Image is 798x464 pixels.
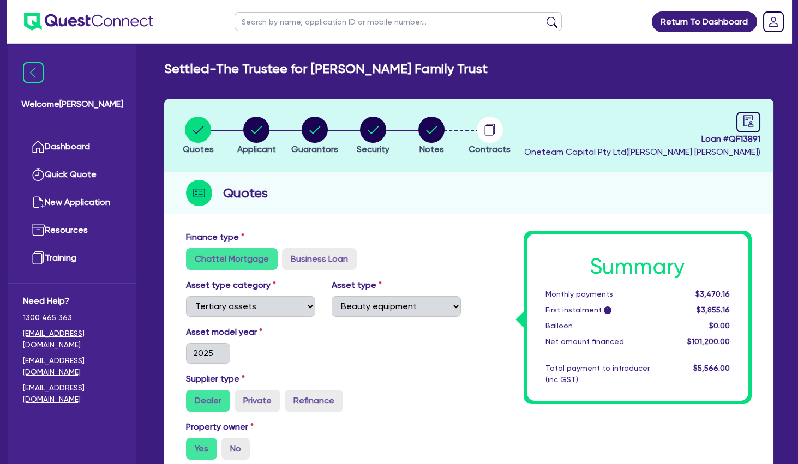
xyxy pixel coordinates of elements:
[742,115,754,127] span: audit
[223,183,268,203] h2: Quotes
[537,320,671,332] div: Balloon
[697,305,730,314] span: $3,855.16
[186,279,276,292] label: Asset type category
[23,133,122,161] a: Dashboard
[235,390,280,412] label: Private
[23,189,122,216] a: New Application
[332,279,382,292] label: Asset type
[183,144,214,154] span: Quotes
[21,98,123,111] span: Welcome [PERSON_NAME]
[469,144,511,154] span: Contracts
[23,328,122,351] a: [EMAIL_ADDRESS][DOMAIN_NAME]
[186,372,245,385] label: Supplier type
[356,116,390,156] button: Security
[736,112,760,132] a: audit
[291,144,338,154] span: Guarantors
[164,61,488,77] h2: Settled - The Trustee for [PERSON_NAME] Family Trust
[545,254,730,280] h1: Summary
[687,337,730,346] span: $101,200.00
[32,251,45,264] img: training
[604,306,611,314] span: i
[32,168,45,181] img: quick-quote
[652,11,757,32] a: Return To Dashboard
[182,116,214,156] button: Quotes
[419,144,444,154] span: Notes
[693,364,730,372] span: $5,566.00
[186,180,212,206] img: step-icon
[23,62,44,83] img: icon-menu-close
[237,144,276,154] span: Applicant
[186,231,244,244] label: Finance type
[32,224,45,237] img: resources
[524,132,760,146] span: Loan # QF13891
[282,248,357,270] label: Business Loan
[178,326,323,339] label: Asset model year
[235,12,562,31] input: Search by name, application ID or mobile number...
[23,382,122,405] a: [EMAIL_ADDRESS][DOMAIN_NAME]
[186,248,278,270] label: Chattel Mortgage
[418,116,445,156] button: Notes
[221,438,250,460] label: No
[186,420,254,433] label: Property owner
[537,288,671,300] div: Monthly payments
[23,294,122,308] span: Need Help?
[237,116,277,156] button: Applicant
[524,147,760,157] span: Oneteam Capital Pty Ltd ( [PERSON_NAME] [PERSON_NAME] )
[291,116,339,156] button: Guarantors
[32,196,45,209] img: new-application
[357,144,389,154] span: Security
[695,290,730,298] span: $3,470.16
[23,244,122,272] a: Training
[24,13,153,31] img: quest-connect-logo-blue
[537,363,671,385] div: Total payment to introducer (inc GST)
[759,8,788,36] a: Dropdown toggle
[537,336,671,347] div: Net amount financed
[186,390,230,412] label: Dealer
[468,116,511,156] button: Contracts
[23,355,122,378] a: [EMAIL_ADDRESS][DOMAIN_NAME]
[186,438,217,460] label: Yes
[23,161,122,189] a: Quick Quote
[23,216,122,244] a: Resources
[23,312,122,323] span: 1300 465 363
[285,390,343,412] label: Refinance
[537,304,671,316] div: First instalment
[709,321,730,330] span: $0.00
